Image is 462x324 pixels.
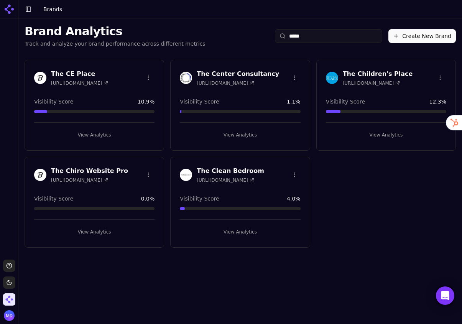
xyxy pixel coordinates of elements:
button: Create New Brand [388,29,456,43]
h3: The Children's Place [343,69,413,79]
span: 12.3 % [429,98,446,105]
img: Demo Accounts [3,293,15,306]
p: Track and analyze your brand performance across different metrics [25,40,206,48]
span: 4.0 % [287,195,301,202]
img: Melissa Dowd [4,310,15,321]
button: View Analytics [180,226,300,238]
span: [URL][DOMAIN_NAME] [51,177,108,183]
img: The Chiro Website Pro [34,169,46,181]
span: 10.9 % [138,98,155,105]
img: The Clean Bedroom [180,169,192,181]
span: 0.0 % [141,195,155,202]
button: Open organization switcher [3,293,15,306]
span: Visibility Score [326,98,365,105]
button: View Analytics [34,226,155,238]
span: Visibility Score [34,195,73,202]
button: View Analytics [180,129,300,141]
img: The CE Place [34,72,46,84]
nav: breadcrumb [43,5,62,13]
span: [URL][DOMAIN_NAME] [51,80,108,86]
span: Brands [43,6,62,12]
h3: The CE Place [51,69,108,79]
span: Visibility Score [34,98,73,105]
span: Visibility Score [180,98,219,105]
span: [URL][DOMAIN_NAME] [197,80,254,86]
span: 1.1 % [287,98,301,105]
h3: The Chiro Website Pro [51,166,128,176]
img: The Center Consultancy [180,72,192,84]
img: The Children's Place [326,72,338,84]
button: View Analytics [34,129,155,141]
button: View Analytics [326,129,446,141]
span: Visibility Score [180,195,219,202]
h3: The Clean Bedroom [197,166,264,176]
span: [URL][DOMAIN_NAME] [197,177,254,183]
h3: The Center Consultancy [197,69,279,79]
span: [URL][DOMAIN_NAME] [343,80,400,86]
h1: Brand Analytics [25,25,206,38]
div: Open Intercom Messenger [436,286,454,305]
button: Open user button [4,310,15,321]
